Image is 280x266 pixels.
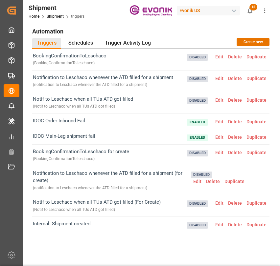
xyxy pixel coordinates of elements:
span: Delete [226,200,244,206]
span: Duplicate [244,54,269,59]
span: Delete [226,134,244,140]
div: ( Notif to Leschaco when all TUs ATD got filled ) [33,103,133,110]
button: Evonik US [177,4,243,17]
span: BookingConfirmationToLeschaco for create [33,148,129,163]
span: Edit [213,97,226,103]
a: Home [29,14,39,19]
button: show more [257,3,272,18]
span: Disabled [187,97,208,104]
span: Enabled [187,134,208,141]
span: Edit [213,222,226,227]
span: Edit [213,200,226,206]
div: Trigger Activity Log [100,38,155,49]
span: IDOC Main-Leg shipment fail [33,133,95,141]
span: Notification to Leschaco whenever the ATD filled for a shipment [33,74,173,89]
div: ( BookingConfirmationToLeschaco ) [33,59,106,67]
span: Disabled [191,172,212,178]
span: Notification to Leschaco whenever the ATD filled for a shipment (for create) [33,170,191,192]
div: ( BookingConfirmationToLeschaco ) [33,155,129,163]
span: Delete [204,179,222,184]
span: Delete [226,119,244,124]
span: Edit [213,76,226,81]
div: ( Notif to Leschaco when all TUs ATD got filled ) [33,206,161,214]
span: Duplicate [222,179,247,184]
span: Edit [213,54,226,59]
span: Duplicate [244,200,269,206]
span: Delete [226,54,244,59]
span: Edit [213,119,226,124]
span: Notif to Leschaco when all TUs ATD got filled (For Create) [33,198,161,213]
span: Enabled [187,119,208,126]
a: Shipment [47,14,64,19]
span: Delete [226,222,244,227]
div: Evonik US [177,6,240,15]
span: Duplicate [244,119,269,124]
span: Duplicate [244,76,269,81]
span: Duplicate [244,222,269,227]
span: Disabled [187,54,208,61]
div: ( notification to Leschaco whenever the ATD filled for a shipment ) [33,81,173,89]
div: Schedules [64,38,98,49]
span: Notif to Leschaco when all TUs ATD got filled [33,95,133,110]
span: Edit [213,134,226,140]
span: Disabled [187,76,208,82]
span: IDOC Order Inbound Fail [33,117,85,126]
span: Duplicate [244,134,269,140]
button: Create new [237,38,269,46]
div: Triggers [32,38,61,49]
span: Duplicate [244,150,269,155]
span: Delete [226,97,244,103]
span: Internal: Shipment created [33,220,90,229]
span: Delete [226,76,244,81]
span: Edit [213,150,226,155]
img: Evonik-brand-mark-Deep-Purple-RGB.jpeg_1700498283.jpeg [129,5,172,16]
span: Duplicate [244,97,269,103]
span: Disabled [187,222,208,229]
span: Disabled [187,150,208,156]
div: Shipment [29,3,84,13]
span: 18 [249,4,257,10]
span: BookingConfirmationToLeschaco [33,52,106,67]
span: Delete [226,150,244,155]
button: show 18 new notifications [243,3,257,18]
span: Disabled [187,200,208,207]
div: ( notification to Leschaco whenever the ATD filled for a shipment ) [33,184,191,192]
h1: Automation [32,26,269,37]
span: Edit [191,179,204,184]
